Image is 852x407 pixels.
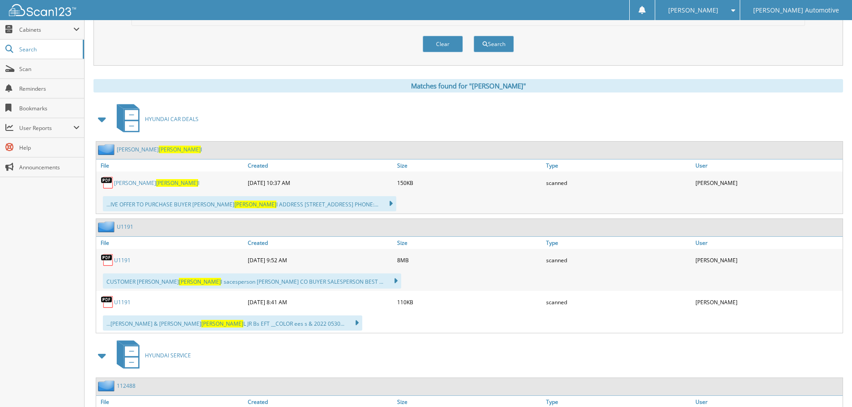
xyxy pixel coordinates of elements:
a: Created [246,159,395,172]
img: PDF.png [101,176,114,189]
a: 112488 [117,382,136,390]
img: folder2.png [98,380,117,391]
div: Matches found for "[PERSON_NAME]" [93,79,843,92]
a: [PERSON_NAME][PERSON_NAME]l [117,146,202,153]
span: Announcements [19,164,80,171]
img: folder2.png [98,144,117,155]
a: Size [395,237,544,249]
a: U1191 [117,223,133,231]
span: [PERSON_NAME] [234,201,276,208]
div: ...IVE OFFER TO PURCHASE BUYER [PERSON_NAME] l ADDRESS [STREET_ADDRESS] PHONE:... [103,196,396,211]
a: File [96,159,246,172]
div: 150KB [395,174,544,192]
a: HYUNDAI SERVICE [111,338,191,373]
img: scan123-logo-white.svg [9,4,76,16]
iframe: Chat Widget [807,364,852,407]
a: U1191 [114,298,131,306]
button: Clear [423,36,463,52]
span: [PERSON_NAME] [668,8,718,13]
button: Search [474,36,514,52]
a: Created [246,237,395,249]
img: PDF.png [101,295,114,309]
a: User [693,159,843,172]
a: HYUNDAI CAR DEALS [111,101,199,137]
div: [PERSON_NAME] [693,174,843,192]
img: PDF.png [101,253,114,267]
div: CUSTOMER [PERSON_NAME] l sacesperson [PERSON_NAME] CO BUYER SALESPERSON BEST ... [103,273,401,289]
div: scanned [544,293,693,311]
a: User [693,237,843,249]
span: [PERSON_NAME] Automotive [753,8,839,13]
div: [DATE] 8:41 AM [246,293,395,311]
a: U1191 [114,256,131,264]
div: [DATE] 9:52 AM [246,251,395,269]
a: [PERSON_NAME][PERSON_NAME]l [114,179,199,187]
a: Size [395,159,544,172]
span: Cabinets [19,26,73,34]
div: scanned [544,174,693,192]
a: Type [544,159,693,172]
div: ...[PERSON_NAME] & [PERSON_NAME] L JR Bs EFT __COLOR ees s & 2022 0530... [103,315,362,331]
div: 110KB [395,293,544,311]
img: folder2.png [98,221,117,232]
span: [PERSON_NAME] [201,320,243,327]
span: Search [19,46,78,53]
span: HYUNDAI SERVICE [145,352,191,359]
span: [PERSON_NAME] [156,179,198,187]
span: Help [19,144,80,151]
div: 8MB [395,251,544,269]
span: Reminders [19,85,80,92]
span: [PERSON_NAME] [179,278,221,285]
div: [PERSON_NAME] [693,293,843,311]
div: scanned [544,251,693,269]
div: [PERSON_NAME] [693,251,843,269]
a: File [96,237,246,249]
span: User Reports [19,124,73,132]
span: Scan [19,65,80,73]
a: Type [544,237,693,249]
span: HYUNDAI CAR DEALS [145,115,199,123]
span: Bookmarks [19,105,80,112]
span: [PERSON_NAME] [159,146,201,153]
div: [DATE] 10:37 AM [246,174,395,192]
